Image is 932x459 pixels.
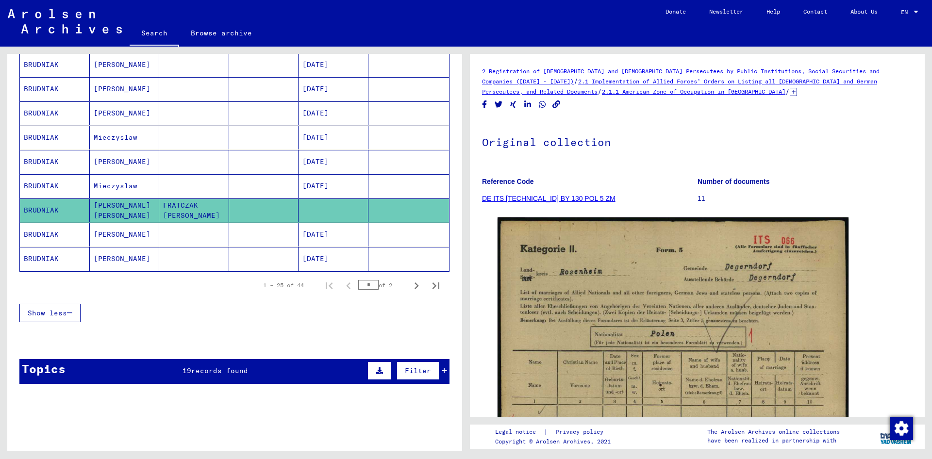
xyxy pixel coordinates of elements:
[159,198,229,222] mat-cell: FRATCZAK [PERSON_NAME]
[407,276,426,295] button: Next page
[20,174,90,198] mat-cell: BRUDNIAK
[602,88,785,95] a: 2.1.1 American Zone of Occupation in [GEOGRAPHIC_DATA]
[537,98,548,111] button: Share on WhatsApp
[90,150,160,174] mat-cell: [PERSON_NAME]
[495,427,615,437] div: |
[299,247,368,271] mat-cell: [DATE]
[299,174,368,198] mat-cell: [DATE]
[707,427,840,436] p: The Arolsen Archives online collections
[299,150,368,174] mat-cell: [DATE]
[8,9,122,33] img: Arolsen_neg.svg
[495,437,615,446] p: Copyright © Arolsen Archives, 2021
[90,198,160,222] mat-cell: [PERSON_NAME] [PERSON_NAME]
[299,223,368,246] mat-cell: [DATE]
[20,150,90,174] mat-cell: BRUDNIAK
[130,21,179,47] a: Search
[707,436,840,445] p: have been realized in partnership with
[358,280,407,290] div: of 2
[179,21,264,45] a: Browse archive
[482,120,913,163] h1: Original collection
[698,194,913,204] p: 11
[90,101,160,125] mat-cell: [PERSON_NAME]
[90,77,160,101] mat-cell: [PERSON_NAME]
[299,126,368,149] mat-cell: [DATE]
[28,309,67,317] span: Show less
[397,361,439,380] button: Filter
[263,281,304,290] div: 1 – 25 of 44
[299,77,368,101] mat-cell: [DATE]
[319,276,339,295] button: First page
[22,360,66,377] div: Topics
[20,198,90,222] mat-cell: BRUDNIAK
[494,98,504,111] button: Share on Twitter
[785,87,790,96] span: /
[426,276,446,295] button: Last page
[20,223,90,246] mat-cell: BRUDNIAK
[495,427,544,437] a: Legal notice
[482,67,880,85] a: 2 Registration of [DEMOGRAPHIC_DATA] and [DEMOGRAPHIC_DATA] Persecutees by Public Institutions, S...
[405,366,431,375] span: Filter
[90,247,160,271] mat-cell: [PERSON_NAME]
[523,98,533,111] button: Share on LinkedIn
[551,98,562,111] button: Copy link
[878,424,915,448] img: yv_logo.png
[482,195,616,202] a: DE ITS [TECHNICAL_ID] BY 130 POL 5 ZM
[90,53,160,77] mat-cell: [PERSON_NAME]
[574,77,578,85] span: /
[191,366,248,375] span: records found
[20,101,90,125] mat-cell: BRUDNIAK
[299,53,368,77] mat-cell: [DATE]
[90,223,160,246] mat-cell: [PERSON_NAME]
[901,9,912,16] span: EN
[890,417,913,440] img: Change consent
[20,77,90,101] mat-cell: BRUDNIAK
[20,53,90,77] mat-cell: BRUDNIAK
[299,101,368,125] mat-cell: [DATE]
[698,178,770,185] b: Number of documents
[183,366,191,375] span: 19
[19,304,81,322] button: Show less
[90,126,160,149] mat-cell: Mieczyslaw
[339,276,358,295] button: Previous page
[482,178,534,185] b: Reference Code
[598,87,602,96] span: /
[548,427,615,437] a: Privacy policy
[20,247,90,271] mat-cell: BRUDNIAK
[508,98,518,111] button: Share on Xing
[90,174,160,198] mat-cell: Mieczyslaw
[20,126,90,149] mat-cell: BRUDNIAK
[482,78,877,95] a: 2.1 Implementation of Allied Forces’ Orders on Listing all [DEMOGRAPHIC_DATA] and German Persecut...
[480,98,490,111] button: Share on Facebook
